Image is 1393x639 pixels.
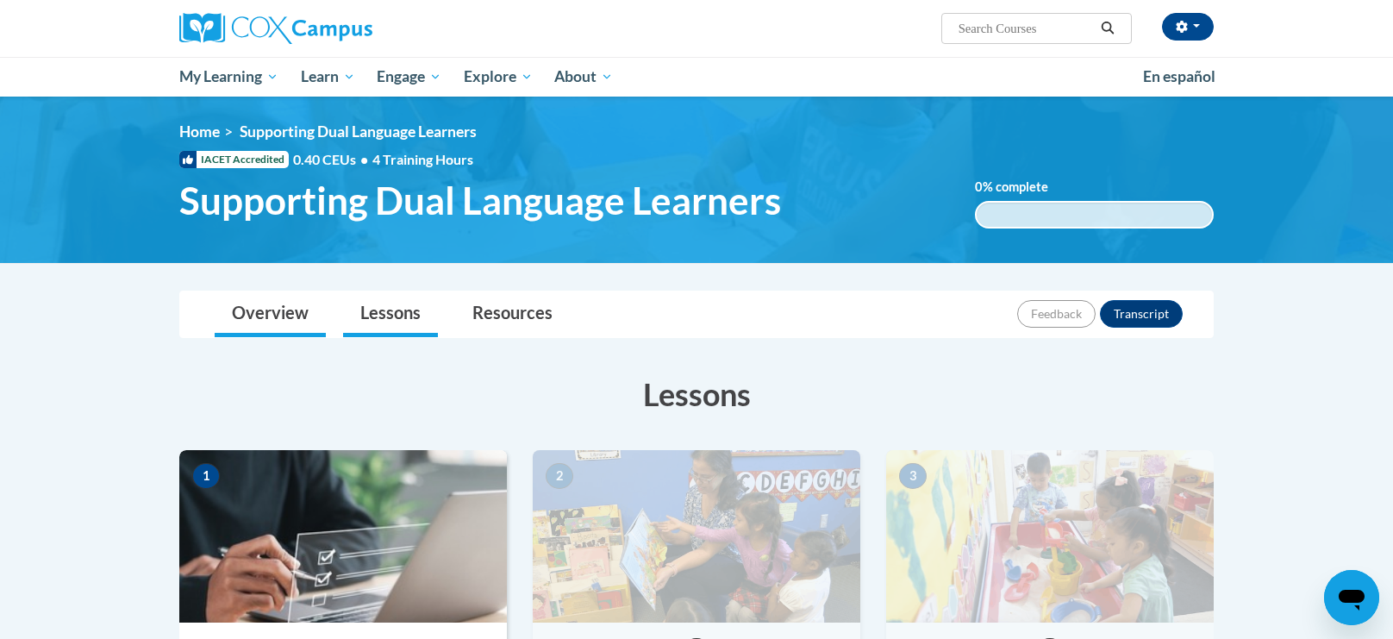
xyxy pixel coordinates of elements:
img: Course Image [533,450,860,623]
span: 0.40 CEUs [293,150,372,169]
a: My Learning [168,57,290,97]
span: 1 [192,463,220,489]
button: Account Settings [1162,13,1214,41]
button: Feedback [1017,300,1096,328]
a: Learn [290,57,366,97]
span: 3 [899,463,927,489]
span: Supporting Dual Language Learners [240,122,477,141]
span: Supporting Dual Language Learners [179,178,781,223]
label: % complete [975,178,1074,197]
img: Course Image [886,450,1214,623]
span: • [360,151,368,167]
a: Overview [215,291,326,337]
img: Cox Campus [179,13,372,44]
span: About [554,66,613,87]
iframe: Button to launch messaging window [1324,570,1379,625]
a: En español [1132,59,1227,95]
button: Search [1095,18,1121,39]
img: Course Image [179,450,507,623]
span: 2 [546,463,573,489]
span: 4 Training Hours [372,151,473,167]
a: Resources [455,291,570,337]
a: Explore [453,57,544,97]
span: 0 [975,179,983,194]
h3: Lessons [179,373,1214,416]
input: Search Courses [957,18,1095,39]
span: IACET Accredited [179,151,289,168]
span: Engage [377,66,441,87]
a: Home [179,122,220,141]
a: About [544,57,625,97]
span: My Learning [179,66,278,87]
div: Main menu [153,57,1240,97]
span: Learn [301,66,355,87]
span: Explore [464,66,533,87]
a: Lessons [343,291,438,337]
a: Cox Campus [179,13,507,44]
button: Transcript [1100,300,1183,328]
span: En español [1143,67,1215,85]
a: Engage [365,57,453,97]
